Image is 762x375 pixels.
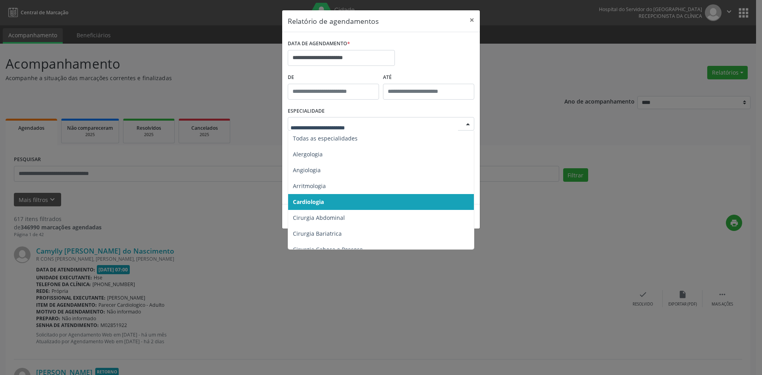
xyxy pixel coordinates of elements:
[288,105,325,117] label: ESPECIALIDADE
[383,71,474,84] label: ATÉ
[288,38,350,50] label: DATA DE AGENDAMENTO
[464,10,480,30] button: Close
[293,182,326,190] span: Arritmologia
[293,135,358,142] span: Todas as especialidades
[288,16,379,26] h5: Relatório de agendamentos
[293,150,323,158] span: Alergologia
[293,198,324,206] span: Cardiologia
[293,166,321,174] span: Angiologia
[293,230,342,237] span: Cirurgia Bariatrica
[293,214,345,221] span: Cirurgia Abdominal
[293,246,363,253] span: Cirurgia Cabeça e Pescoço
[288,71,379,84] label: De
